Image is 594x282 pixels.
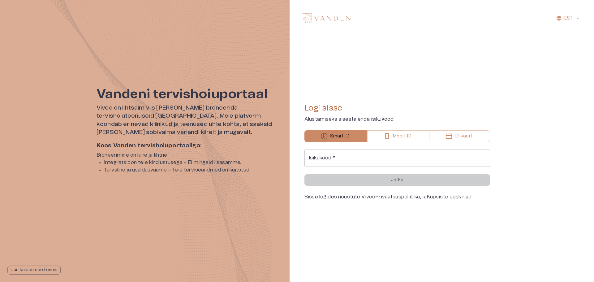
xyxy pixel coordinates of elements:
[555,14,582,23] button: EST
[367,130,429,142] button: Mobiil-ID
[330,133,350,140] p: Smart-ID
[302,13,351,23] img: Vanden logo
[304,193,490,201] div: Sisse logides nõustute Viveo , ja
[393,133,411,140] p: Mobiil-ID
[427,194,472,199] a: Küpsiste eeskirjad
[304,130,367,142] button: Smart-ID
[11,267,58,273] p: Uuri kuidas see toimib
[455,133,472,140] p: ID-kaart
[304,103,490,113] h4: Logi sisse
[375,194,420,199] a: Privaatsuspoliitika
[304,115,490,123] p: Alustamiseks sisesta enda isikukood.
[429,130,490,142] button: ID-kaart
[7,266,61,275] button: Uuri kuidas see toimib
[564,15,573,22] p: EST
